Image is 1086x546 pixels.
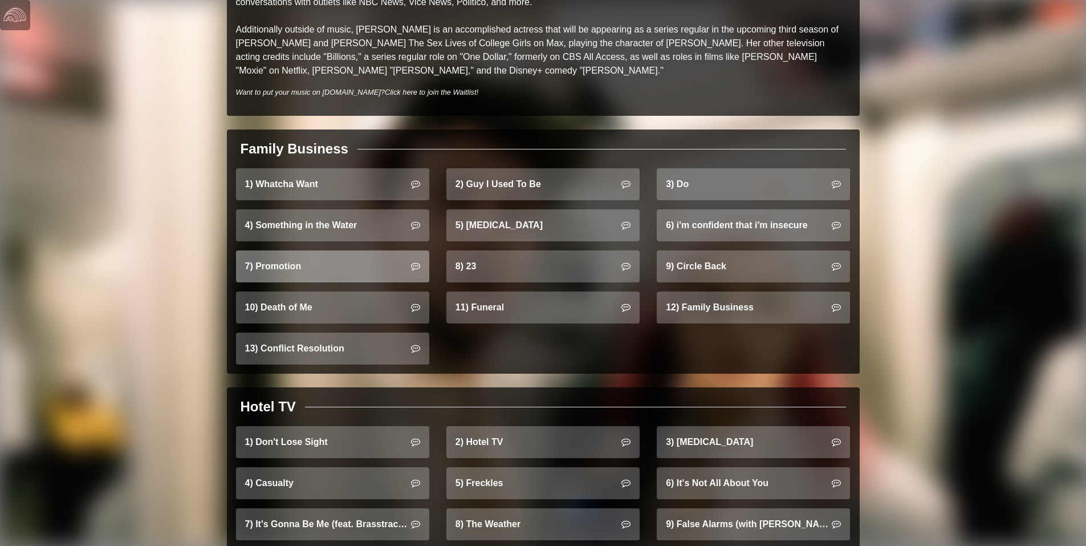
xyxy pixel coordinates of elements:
[236,467,429,499] a: 4) Casualty
[657,292,850,323] a: 12) Family Business
[236,426,429,458] a: 1) Don't Lose Sight
[657,467,850,499] a: 6) It's Not All About You
[236,209,429,241] a: 4) Something in the Water
[657,250,850,282] a: 9) Circle Back
[446,209,640,241] a: 5) [MEDICAL_DATA]
[236,508,429,540] a: 7) It's Gonna Be Me (feat. Brasstracks)
[385,88,478,96] a: Click here to join the Waitlist!
[657,426,850,458] a: 3) [MEDICAL_DATA]
[657,168,850,200] a: 3) Do
[446,292,640,323] a: 11) Funeral
[446,426,640,458] a: 2) Hotel TV
[446,168,640,200] a: 2) Guy I Used To Be
[236,168,429,200] a: 1) Whatcha Want
[446,250,640,282] a: 8) 23
[236,292,429,323] a: 10) Death of Me
[241,397,296,417] div: Hotel TV
[657,209,850,241] a: 6) i'm confident that i'm insecure
[446,467,640,499] a: 5) Freckles
[236,88,479,96] i: Want to put your music on [DOMAIN_NAME]?
[3,3,26,26] img: logo-white-4c48a5e4bebecaebe01ca5a9d34031cfd3d4ef9ae749242e8c4bf12ef99f53e8.png
[446,508,640,540] a: 8) The Weather
[657,508,850,540] a: 9) False Alarms (with [PERSON_NAME])
[241,139,348,159] div: Family Business
[236,250,429,282] a: 7) Promotion
[236,333,429,365] a: 13) Conflict Resolution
